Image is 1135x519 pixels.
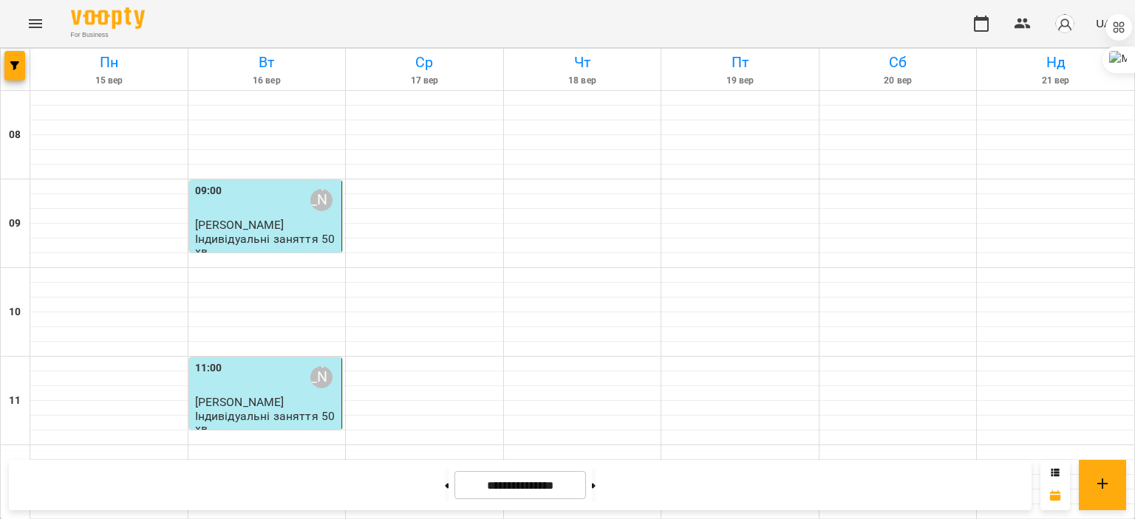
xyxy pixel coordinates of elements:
[9,304,21,320] h6: 10
[71,30,145,40] span: For Business
[348,51,501,74] h6: Ср
[195,360,222,377] label: 11:00
[191,74,344,88] h6: 16 вер
[195,233,339,258] p: Індивідуальні заняття 50хв
[33,51,185,74] h6: Пн
[18,6,53,41] button: Menu
[9,127,21,143] h6: 08
[9,216,21,232] h6: 09
[195,410,339,436] p: Індивідуальні заняття 50хв
[195,183,222,199] label: 09:00
[506,51,659,74] h6: Чт
[1090,10,1117,37] button: UA
[664,51,817,74] h6: Пт
[1096,16,1111,31] span: UA
[310,189,333,211] div: Андріана Андрійчик
[33,74,185,88] h6: 15 вер
[822,51,975,74] h6: Сб
[1054,13,1075,34] img: avatar_s.png
[979,51,1132,74] h6: Нд
[71,7,145,29] img: Voopty Logo
[9,393,21,409] h6: 11
[310,366,333,388] div: Андріана Андрійчик
[191,51,344,74] h6: Вт
[195,218,284,232] span: [PERSON_NAME]
[664,74,817,88] h6: 19 вер
[979,74,1132,88] h6: 21 вер
[506,74,659,88] h6: 18 вер
[195,395,284,409] span: [PERSON_NAME]
[822,74,975,88] h6: 20 вер
[348,74,501,88] h6: 17 вер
